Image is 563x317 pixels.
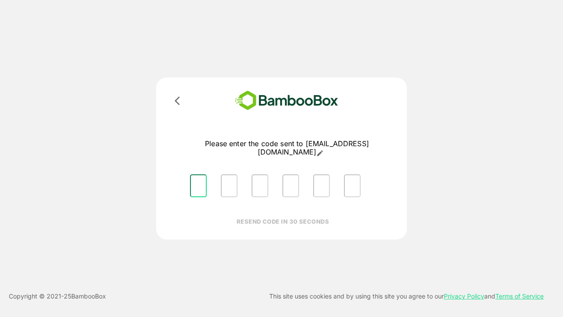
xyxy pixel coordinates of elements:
input: Please enter OTP character 2 [221,174,238,197]
input: Please enter OTP character 6 [344,174,361,197]
a: Privacy Policy [444,292,484,300]
p: Please enter the code sent to [EMAIL_ADDRESS][DOMAIN_NAME] [183,140,391,157]
img: bamboobox [222,88,351,113]
a: Terms of Service [495,292,544,300]
p: Copyright © 2021- 25 BambooBox [9,291,106,302]
input: Please enter OTP character 4 [282,174,299,197]
input: Please enter OTP character 1 [190,174,207,197]
input: Please enter OTP character 3 [252,174,268,197]
input: Please enter OTP character 5 [313,174,330,197]
p: This site uses cookies and by using this site you agree to our and [269,291,544,302]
